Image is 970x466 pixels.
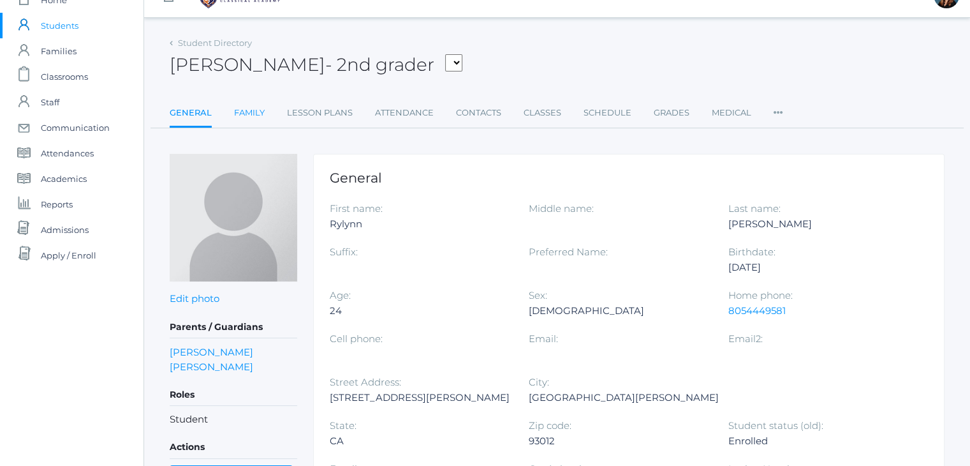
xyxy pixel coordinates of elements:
a: Classes [524,100,561,126]
label: Student status (old): [728,419,823,432]
label: Middle name: [529,202,594,214]
label: Email2: [728,333,763,345]
a: Edit photo [170,292,219,304]
label: First name: [330,202,383,214]
div: Rylynn [330,216,510,232]
label: Home phone: [728,289,793,301]
a: Family [234,100,265,126]
div: [PERSON_NAME] [728,216,908,232]
a: Schedule [584,100,631,126]
label: Cell phone: [330,333,383,345]
label: Birthdate: [728,246,775,258]
label: Last name: [728,202,781,214]
div: Enrolled [728,433,908,449]
span: Students [41,13,78,38]
a: Student Directory [178,38,252,48]
div: [DEMOGRAPHIC_DATA] [529,303,709,319]
label: Suffix: [330,246,358,258]
a: Lesson Plans [287,100,353,126]
h2: [PERSON_NAME] [170,55,462,75]
a: Contacts [456,100,501,126]
div: [STREET_ADDRESS][PERSON_NAME] [330,390,510,405]
label: Email: [529,333,558,345]
span: - 2nd grader [325,54,434,75]
span: Communication [41,115,110,140]
span: Apply / Enroll [41,243,96,268]
h5: Roles [170,384,297,406]
h5: Parents / Guardians [170,317,297,338]
div: [GEOGRAPHIC_DATA][PERSON_NAME] [529,390,719,405]
img: Rylynn Wessels [170,154,297,282]
a: 8054449581 [728,304,786,317]
div: 24 [330,303,510,319]
div: [DATE] [728,260,908,275]
a: [PERSON_NAME] [170,359,253,374]
span: Attendances [41,140,94,166]
a: Attendance [375,100,434,126]
span: Reports [41,192,73,217]
h1: General [330,170,928,185]
div: 93012 [529,433,709,449]
span: Staff [41,89,59,115]
span: Admissions [41,217,89,243]
label: Zip code: [529,419,571,432]
label: State: [330,419,356,432]
label: Preferred Name: [529,246,608,258]
div: CA [330,433,510,449]
span: Academics [41,166,87,192]
a: Medical [712,100,751,126]
h5: Actions [170,437,297,458]
label: Sex: [529,289,547,301]
label: Street Address: [330,376,401,388]
a: Grades [654,100,689,126]
label: City: [529,376,549,388]
span: Families [41,38,77,64]
a: [PERSON_NAME] [170,345,253,359]
a: General [170,100,212,128]
span: Classrooms [41,64,88,89]
li: Student [170,412,297,427]
label: Age: [330,289,351,301]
